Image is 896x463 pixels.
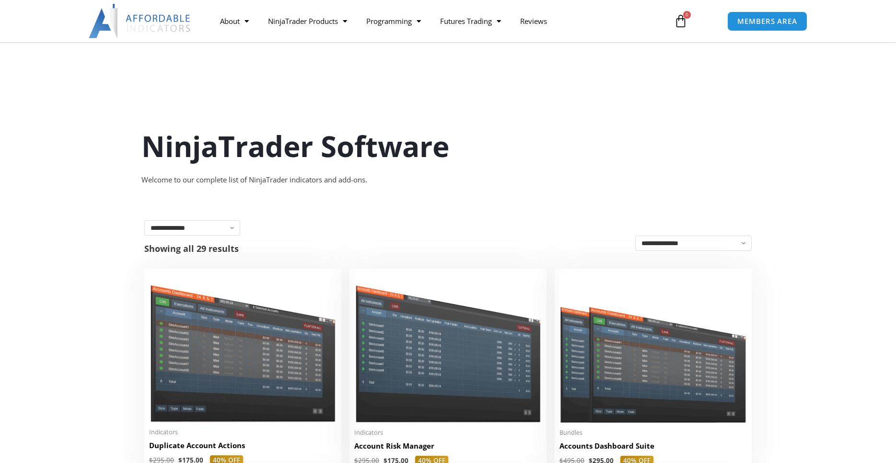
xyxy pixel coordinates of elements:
a: Accounts Dashboard Suite [559,441,747,456]
a: Programming [357,10,431,32]
a: MEMBERS AREA [727,11,807,31]
img: Accounts Dashboard Suite [559,273,747,423]
span: MEMBERS AREA [737,18,797,25]
a: Futures Trading [431,10,511,32]
img: Duplicate Account Actions [149,273,337,422]
a: About [210,10,258,32]
img: Account Risk Manager [354,273,542,422]
a: Reviews [511,10,557,32]
a: NinjaTrader Products [258,10,357,32]
select: Shop order [635,236,752,251]
p: Showing all 29 results [144,244,239,253]
a: Account Risk Manager [354,441,542,456]
h2: Account Risk Manager [354,441,542,451]
span: 0 [683,11,691,19]
span: Bundles [559,429,747,437]
h2: Duplicate Account Actions [149,440,337,451]
a: Duplicate Account Actions [149,440,337,455]
nav: Menu [210,10,663,32]
img: LogoAI | Affordable Indicators – NinjaTrader [89,4,192,38]
span: Indicators [149,428,337,436]
h1: NinjaTrader Software [141,126,755,166]
a: 0 [660,7,702,35]
div: Welcome to our complete list of NinjaTrader indicators and add-ons. [141,173,755,187]
h2: Accounts Dashboard Suite [559,441,747,451]
span: Indicators [354,429,542,437]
